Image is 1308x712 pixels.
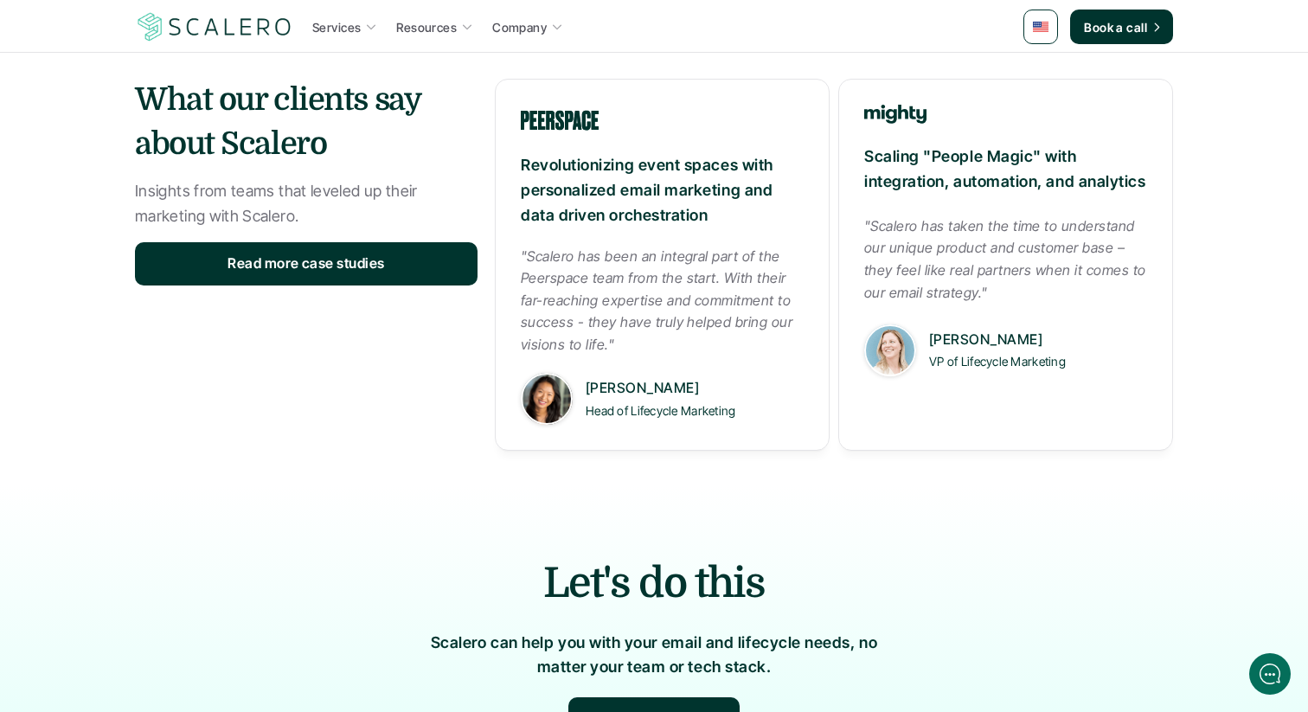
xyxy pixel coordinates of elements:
h2: Let us know if we can help with lifecycle marketing. [26,115,320,198]
h1: Hi! Welcome to Scalero. [26,84,320,112]
img: Scalero company logo [135,10,294,43]
a: Scalero company logo [135,11,294,42]
p: Book a call [1084,18,1147,36]
span: We run on Gist [144,600,219,612]
p: Insights from teams that leveled up their marketing with Scalero. [135,179,478,229]
p: Scaling "People Magic" with integration, automation, and analytics [864,144,1147,195]
h3: What our clients say about Scalero [135,79,478,166]
p: Company [492,18,547,36]
p: VP of Lifecycle Marketing [929,350,1147,372]
button: New conversation [27,229,319,264]
p: [PERSON_NAME] [929,329,1147,351]
em: "Scalero has been an integral part of the Peerspace team from the start. With their far-reaching ... [521,247,797,353]
h2: Let's do this [204,555,1104,613]
p: Scalero can help you with your email and lifecycle needs, no matter your team or tech stack. [412,631,896,681]
p: Head of Lifecycle Marketing [586,400,804,421]
p: Resources [396,18,457,36]
a: Book a call [1070,10,1173,44]
a: Read more case studies [135,242,478,285]
p: Revolutionizing event spaces with personalized email marketing and data driven orchestration [521,153,804,228]
span: New conversation [112,240,208,253]
p: Services [312,18,361,36]
a: Scaling "People Magic" with integration, automation, and analytics"Scalero has taken the time to ... [838,79,1173,451]
p: Read more case studies [228,253,385,275]
a: Revolutionizing event spaces with personalized email marketing and data driven orchestration"Scal... [495,79,830,451]
p: [PERSON_NAME] [586,377,804,400]
iframe: gist-messenger-bubble-iframe [1249,653,1291,695]
em: "Scalero has taken the time to understand our unique product and customer base – they feel like r... [864,217,1150,301]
